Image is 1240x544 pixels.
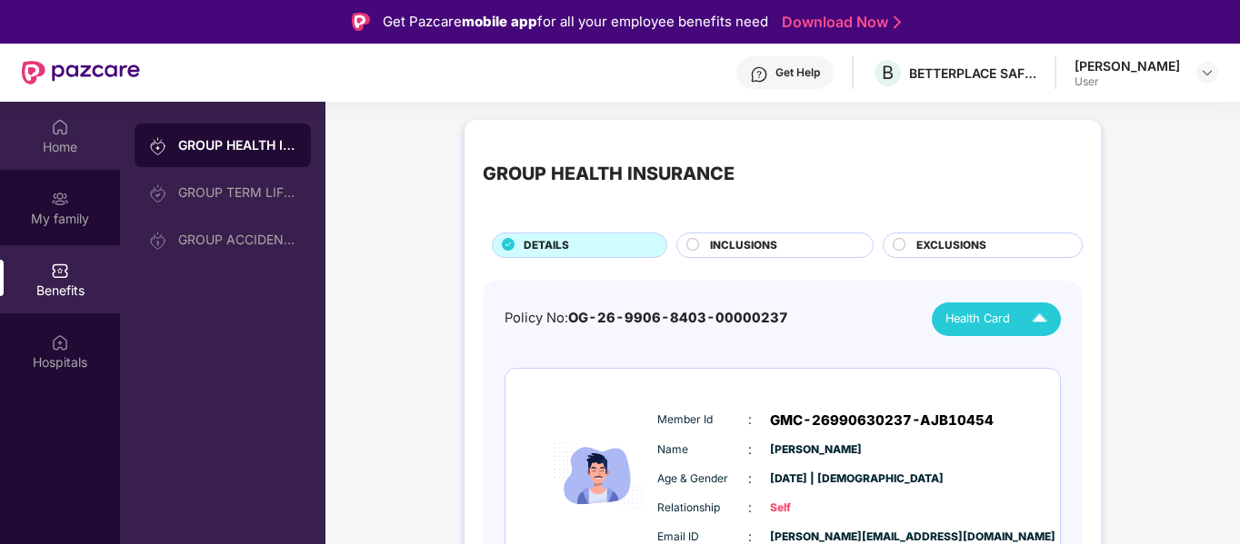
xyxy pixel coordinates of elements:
div: Get Help [775,65,820,80]
div: Policy No: [505,308,788,329]
div: GROUP TERM LIFE INSURANCE [178,185,296,200]
span: : [748,498,752,518]
img: svg+xml;base64,PHN2ZyB3aWR0aD0iMjAiIGhlaWdodD0iMjAiIHZpZXdCb3g9IjAgMCAyMCAyMCIgZmlsbD0ibm9uZSIgeG... [149,137,167,155]
span: EXCLUSIONS [916,237,986,254]
span: : [748,410,752,430]
span: Age & Gender [657,470,748,488]
span: B [882,62,894,84]
div: User [1075,74,1180,89]
button: Health Card [932,302,1061,336]
div: Get Pazcare for all your employee benefits need [383,11,768,33]
div: GROUP ACCIDENTAL INSURANCE [178,232,296,247]
div: GROUP HEALTH INSURANCE [178,136,296,154]
img: svg+xml;base64,PHN2ZyBpZD0iSG9zcGl0YWxzIiB4bWxucz0iaHR0cDovL3d3dy53My5vcmcvMjAwMC9zdmciIHdpZHRoPS... [51,333,69,351]
span: Name [657,441,748,459]
img: Icuh8uwCUCF+XjCZyLQsAKiDCM9HiE6CMYmKQaPGkZKaA32CAAACiQcFBJY0IsAAAAASUVORK5CYII= [1024,303,1055,335]
img: svg+xml;base64,PHN2ZyB3aWR0aD0iMjAiIGhlaWdodD0iMjAiIHZpZXdCb3g9IjAgMCAyMCAyMCIgZmlsbD0ibm9uZSIgeG... [149,184,167,203]
strong: mobile app [462,13,537,30]
div: BETTERPLACE SAFETY SOLUTIONS PRIVATE LIMITED [909,64,1036,82]
span: [PERSON_NAME] [770,441,861,459]
img: Stroke [894,13,901,32]
span: INCLUSIONS [710,237,777,254]
span: OG-26-9906-8403-00000237 [568,310,788,326]
span: : [748,440,752,460]
img: Logo [352,13,370,31]
div: [PERSON_NAME] [1075,57,1180,74]
img: svg+xml;base64,PHN2ZyB3aWR0aD0iMjAiIGhlaWdodD0iMjAiIHZpZXdCb3g9IjAgMCAyMCAyMCIgZmlsbD0ibm9uZSIgeG... [149,232,167,250]
span: Member Id [657,411,748,429]
img: svg+xml;base64,PHN2ZyB3aWR0aD0iMjAiIGhlaWdodD0iMjAiIHZpZXdCb3g9IjAgMCAyMCAyMCIgZmlsbD0ibm9uZSIgeG... [51,190,69,208]
img: svg+xml;base64,PHN2ZyBpZD0iQmVuZWZpdHMiIHhtbG5zPSJodHRwOi8vd3d3LnczLm9yZy8yMDAwL3N2ZyIgd2lkdGg9Ij... [51,262,69,280]
span: Self [770,499,861,517]
img: New Pazcare Logo [22,61,140,84]
img: svg+xml;base64,PHN2ZyBpZD0iSG9tZSIgeG1sbnM9Imh0dHA6Ly93d3cudzMub3JnLzIwMDAvc3ZnIiB3aWR0aD0iMjAiIG... [51,118,69,136]
span: Relationship [657,499,748,517]
a: Download Now [782,13,895,32]
span: [DATE] | [DEMOGRAPHIC_DATA] [770,470,861,488]
div: GROUP HEALTH INSURANCE [483,160,735,188]
span: Health Card [945,310,1010,328]
span: DETAILS [524,237,569,254]
img: svg+xml;base64,PHN2ZyBpZD0iRHJvcGRvd24tMzJ4MzIiIHhtbG5zPSJodHRwOi8vd3d3LnczLm9yZy8yMDAwL3N2ZyIgd2... [1200,65,1215,80]
span: : [748,469,752,489]
img: svg+xml;base64,PHN2ZyBpZD0iSGVscC0zMngzMiIgeG1sbnM9Imh0dHA6Ly93d3cudzMub3JnLzIwMDAvc3ZnIiB3aWR0aD... [750,65,768,84]
span: GMC-26990630237-AJB10454 [770,410,994,431]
